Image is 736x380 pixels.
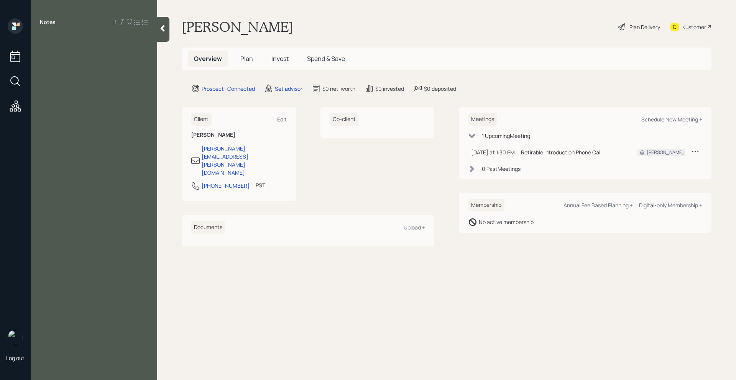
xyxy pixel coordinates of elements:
div: $0 net-worth [322,85,355,93]
h6: Documents [191,221,225,234]
div: Annual Fee Based Planning + [563,201,633,209]
div: Edit [277,116,287,123]
div: PST [256,181,265,189]
div: [PERSON_NAME] [647,149,684,156]
img: retirable_logo.png [8,330,23,345]
div: Retirable Introduction Phone Call [521,148,625,156]
div: [DATE] at 1:30 PM [471,148,515,156]
div: 0 Past Meeting s [482,165,521,173]
h6: Client [191,113,212,126]
div: Prospect · Connected [202,85,255,93]
span: Overview [194,54,222,63]
div: Digital-only Membership + [639,201,702,209]
div: $0 deposited [424,85,456,93]
span: Invest [271,54,289,63]
div: Kustomer [682,23,706,31]
div: [PERSON_NAME][EMAIL_ADDRESS][PERSON_NAME][DOMAIN_NAME] [202,144,287,177]
div: Set advisor [275,85,302,93]
h6: [PERSON_NAME] [191,132,287,138]
h6: Co-client [330,113,359,126]
div: No active membership [479,218,534,226]
div: Upload + [404,224,425,231]
span: Spend & Save [307,54,345,63]
div: $0 invested [375,85,404,93]
div: [PHONE_NUMBER] [202,182,250,190]
span: Plan [240,54,253,63]
h6: Meetings [468,113,497,126]
div: Log out [6,354,25,362]
div: Schedule New Meeting + [641,116,702,123]
h6: Membership [468,199,504,211]
label: Notes [40,18,56,26]
div: 1 Upcoming Meeting [482,132,530,140]
div: Plan Delivery [629,23,660,31]
h1: [PERSON_NAME] [182,18,293,35]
